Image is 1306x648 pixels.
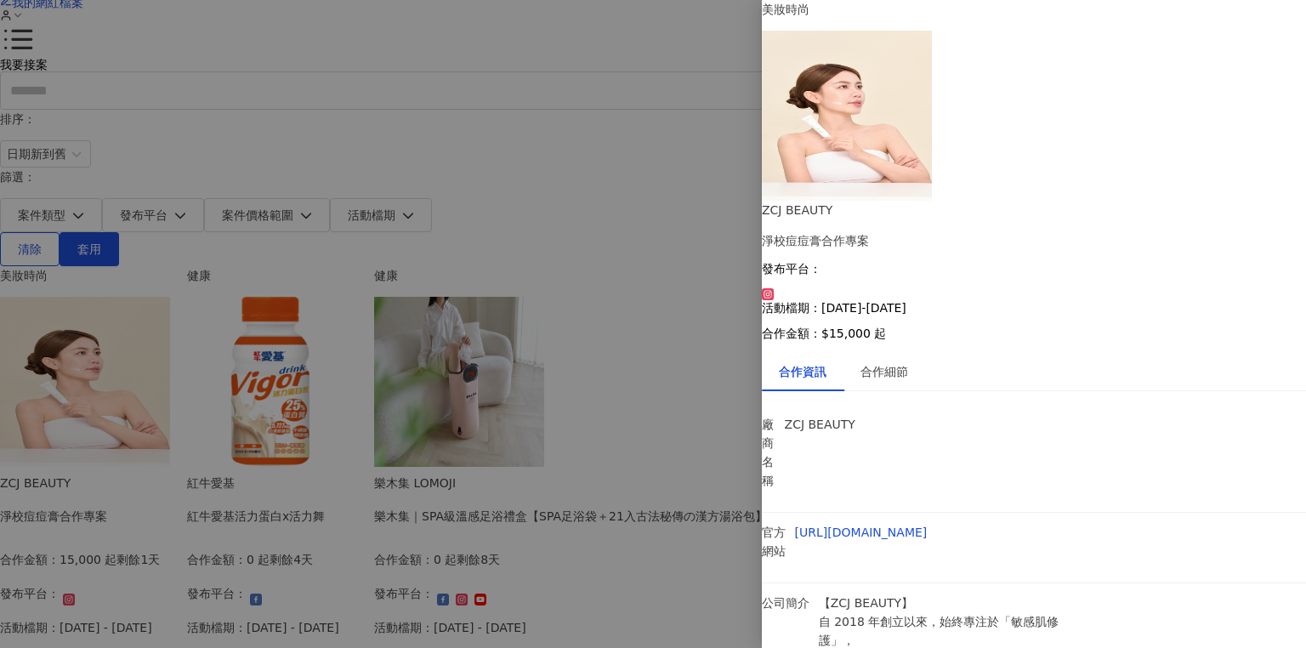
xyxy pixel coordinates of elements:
[762,523,786,560] p: 官方網站
[762,415,776,490] p: 廠商名稱
[762,201,1306,219] div: ZCJ BEAUTY
[762,231,1306,250] div: 淨校痘痘膏合作專案
[762,301,1306,315] p: 活動檔期：[DATE]-[DATE]
[762,594,810,612] p: 公司簡介
[860,362,908,381] div: 合作細節
[762,327,1306,340] p: 合作金額： $15,000 起
[779,362,826,381] div: 合作資訊
[762,262,1306,276] p: 發布平台：
[785,415,889,434] p: ZCJ BEAUTY
[762,31,932,201] img: 淨校痘痘膏
[795,526,928,539] a: [URL][DOMAIN_NAME]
